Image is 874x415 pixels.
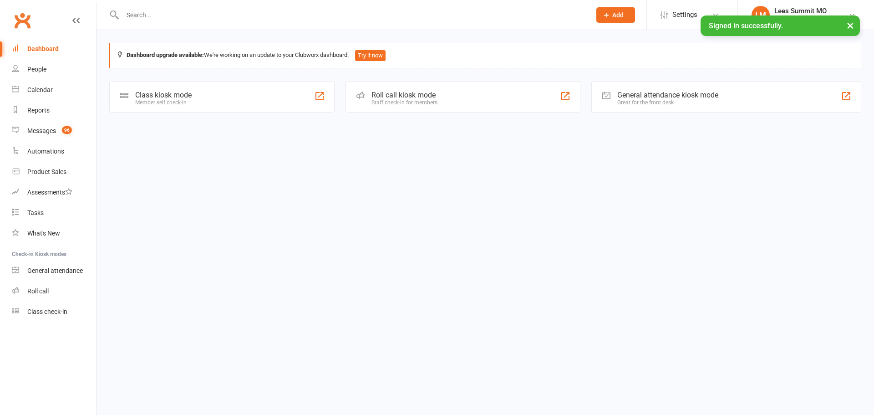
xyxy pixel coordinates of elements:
[596,7,635,23] button: Add
[27,127,56,134] div: Messages
[12,80,96,100] a: Calendar
[12,223,96,244] a: What's New
[27,287,49,295] div: Roll call
[12,182,96,203] a: Assessments
[135,91,192,99] div: Class kiosk mode
[27,230,60,237] div: What's New
[617,91,718,99] div: General attendance kiosk mode
[774,15,827,23] div: ACA Network
[62,126,72,134] span: 96
[27,189,72,196] div: Assessments
[709,21,783,30] span: Signed in successfully.
[27,86,53,93] div: Calendar
[12,39,96,59] a: Dashboard
[27,168,66,175] div: Product Sales
[371,91,437,99] div: Roll call kiosk mode
[27,148,64,155] div: Automations
[109,43,861,68] div: We're working on an update to your Clubworx dashboard.
[672,5,697,25] span: Settings
[12,59,96,80] a: People
[612,11,624,19] span: Add
[27,267,83,274] div: General attendance
[11,9,34,32] a: Clubworx
[12,261,96,281] a: General attendance kiosk mode
[27,209,44,216] div: Tasks
[27,308,67,315] div: Class check-in
[752,6,770,24] div: LM
[12,281,96,302] a: Roll call
[12,302,96,322] a: Class kiosk mode
[12,141,96,162] a: Automations
[12,100,96,121] a: Reports
[12,121,96,141] a: Messages 96
[27,66,46,73] div: People
[355,50,386,61] button: Try it now
[27,107,50,114] div: Reports
[12,162,96,182] a: Product Sales
[617,99,718,106] div: Great for the front desk
[27,45,59,52] div: Dashboard
[127,51,204,58] strong: Dashboard upgrade available:
[120,9,584,21] input: Search...
[842,15,859,35] button: ×
[371,99,437,106] div: Staff check-in for members
[12,203,96,223] a: Tasks
[774,7,827,15] div: Lees Summit MO
[135,99,192,106] div: Member self check-in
